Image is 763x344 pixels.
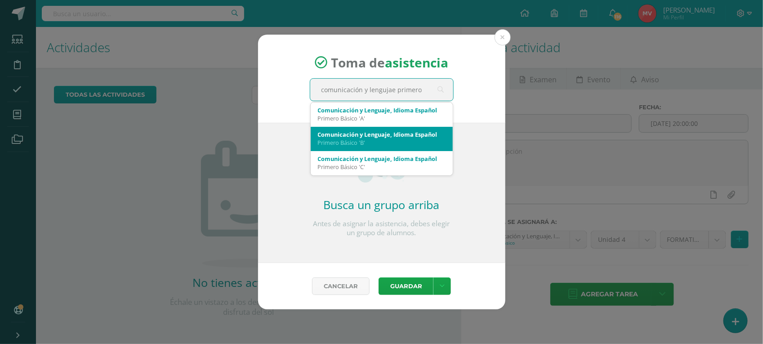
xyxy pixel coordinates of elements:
button: Guardar [379,277,433,295]
span: Toma de [331,54,448,71]
button: Close (Esc) [495,29,511,45]
div: Comunicación y Lenguaje, Idioma Español [318,155,446,163]
div: Primero Básico 'B' [318,138,446,147]
div: Primero Básico 'C' [318,163,446,171]
input: Busca un grado o sección aquí... [310,79,453,101]
div: Comunicación y Lenguaje, Idioma Español [318,106,446,114]
div: Primero Básico 'A' [318,114,446,122]
div: Comunicación y Lenguaje, Idioma Español [318,130,446,138]
h2: Busca un grupo arriba [310,197,454,212]
strong: asistencia [385,54,448,71]
a: Cancelar [312,277,370,295]
p: Antes de asignar la asistencia, debes elegir un grupo de alumnos. [310,219,454,237]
